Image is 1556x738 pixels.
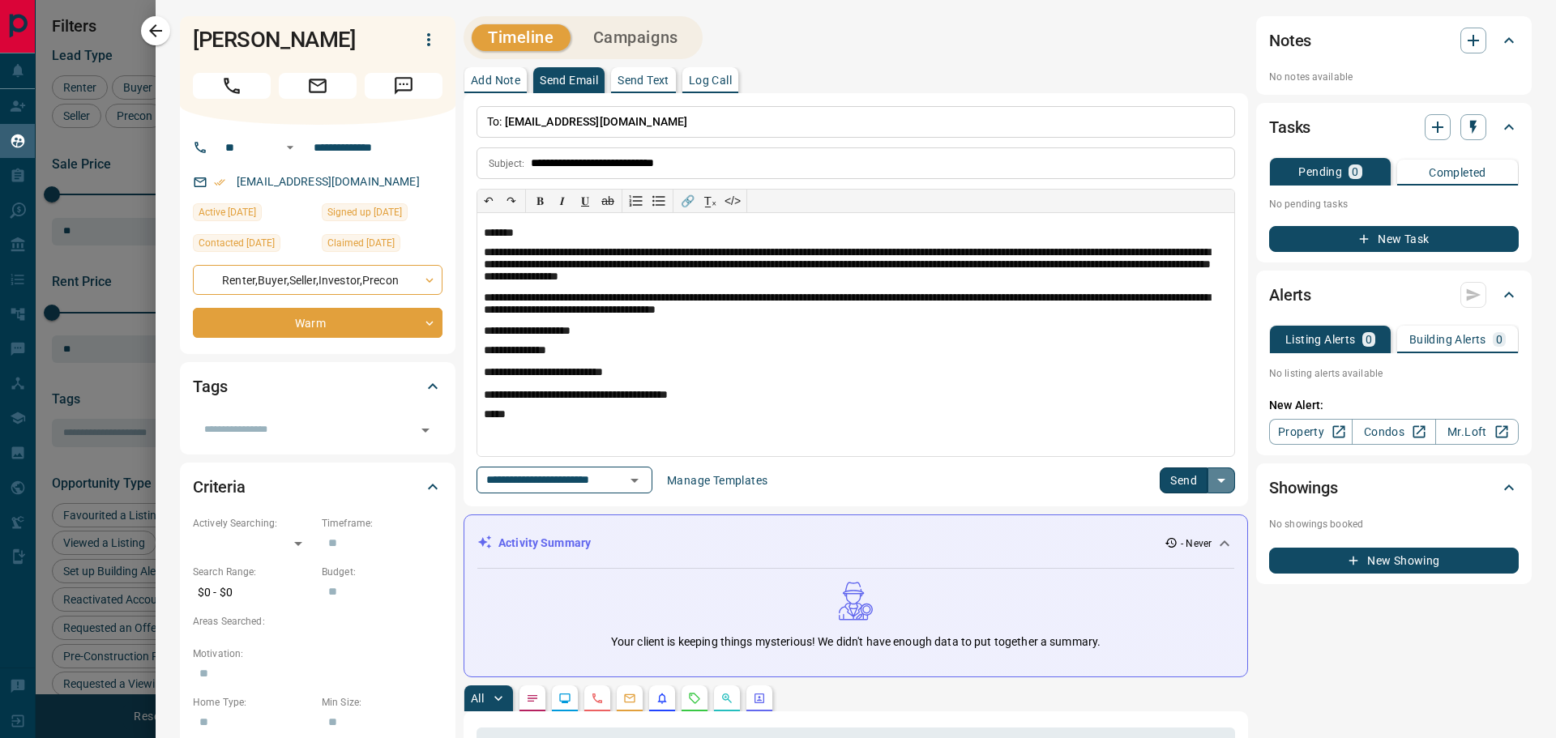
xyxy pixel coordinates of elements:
p: Send Email [540,75,598,86]
button: Open [414,419,437,442]
div: Showings [1269,468,1519,507]
span: Signed up [DATE] [327,204,402,220]
button: Open [280,138,300,157]
span: Contacted [DATE] [199,235,275,251]
p: Budget: [322,565,442,579]
span: Email [279,73,357,99]
a: Condos [1352,419,1435,445]
p: 0 [1352,166,1358,177]
button: Bullet list [648,190,670,212]
p: No notes available [1269,70,1519,84]
button: New Task [1269,226,1519,252]
span: Claimed [DATE] [327,235,395,251]
div: Activity Summary- Never [477,528,1234,558]
svg: Email Verified [214,177,225,188]
p: $0 - $0 [193,579,314,606]
button: 𝐁 [528,190,551,212]
button: 𝐔 [574,190,596,212]
p: Subject: [489,156,524,171]
p: Actively Searching: [193,516,314,531]
p: Timeframe: [322,516,442,531]
s: ab [601,194,614,207]
p: Activity Summary [498,535,591,552]
span: Message [365,73,442,99]
svg: Lead Browsing Activity [558,692,571,705]
button: ↶ [477,190,500,212]
div: Alerts [1269,275,1519,314]
button: T̲ₓ [699,190,721,212]
button: Numbered list [625,190,648,212]
p: Pending [1298,166,1342,177]
p: Add Note [471,75,520,86]
p: Search Range: [193,565,314,579]
button: ab [596,190,619,212]
button: 𝑰 [551,190,574,212]
p: Min Size: [322,695,442,710]
div: Warm [193,308,442,338]
button: ↷ [500,190,523,212]
div: Notes [1269,21,1519,60]
button: New Showing [1269,548,1519,574]
a: [EMAIL_ADDRESS][DOMAIN_NAME] [237,175,420,188]
span: Call [193,73,271,99]
button: Send [1160,467,1208,493]
button: 🔗 [676,190,699,212]
a: Mr.Loft [1435,419,1519,445]
p: New Alert: [1269,397,1519,414]
p: Completed [1429,167,1486,178]
h2: Criteria [193,474,246,500]
p: No showings booked [1269,517,1519,531]
p: Motivation: [193,646,442,661]
h2: Tags [193,373,227,399]
p: To: [477,106,1235,138]
p: Your client is keeping things mysterious! We didn't have enough data to put together a summary. [611,633,1101,651]
p: - Never [1181,536,1212,551]
svg: Agent Actions [753,692,766,705]
p: All [471,693,484,704]
h2: Alerts [1269,282,1311,308]
h2: Showings [1269,475,1338,501]
p: Home Type: [193,695,314,710]
p: Send Text [618,75,669,86]
svg: Notes [526,692,539,705]
button: Campaigns [577,24,695,51]
p: No listing alerts available [1269,366,1519,381]
div: Wed Sep 17 2025 [193,203,314,226]
span: 𝐔 [581,194,589,207]
p: Listing Alerts [1285,334,1356,345]
div: Criteria [193,467,442,506]
p: Areas Searched: [193,614,442,629]
button: Manage Templates [657,467,777,493]
span: [EMAIL_ADDRESS][DOMAIN_NAME] [505,115,688,128]
span: Active [DATE] [199,204,256,220]
p: Log Call [689,75,732,86]
p: 0 [1496,334,1503,345]
div: Renter , Buyer , Seller , Investor , Precon [193,265,442,295]
svg: Requests [688,692,701,705]
div: Wed Sep 17 2025 [322,203,442,226]
button: </> [721,190,744,212]
div: Tasks [1269,108,1519,147]
svg: Calls [591,692,604,705]
div: Sun Oct 05 2025 [193,234,314,257]
button: Open [623,469,646,492]
div: Wed Sep 17 2025 [322,234,442,257]
button: Timeline [472,24,571,51]
svg: Opportunities [720,692,733,705]
div: Tags [193,367,442,406]
div: split button [1160,467,1235,493]
p: No pending tasks [1269,192,1519,216]
svg: Emails [623,692,636,705]
p: 0 [1366,334,1372,345]
p: Building Alerts [1409,334,1486,345]
a: Property [1269,419,1353,445]
svg: Listing Alerts [656,692,669,705]
h2: Notes [1269,28,1311,53]
h1: [PERSON_NAME] [193,27,391,53]
h2: Tasks [1269,114,1310,140]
